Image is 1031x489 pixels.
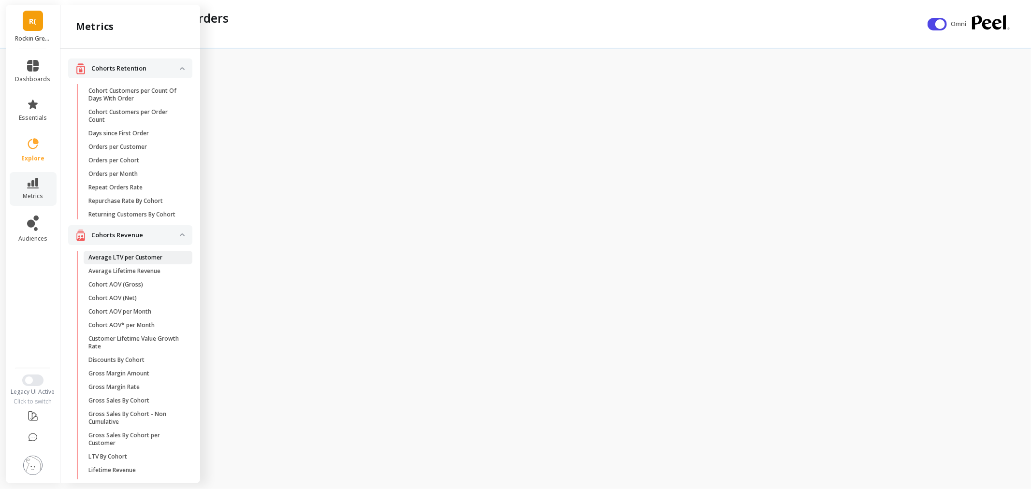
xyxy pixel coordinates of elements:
[29,15,37,27] span: R(
[88,397,149,404] p: Gross Sales By Cohort
[15,75,51,83] span: dashboards
[88,157,139,164] p: Orders per Cohort
[88,356,145,364] p: Discounts By Cohort
[180,233,185,236] img: down caret icon
[88,87,181,102] p: Cohort Customers per Count Of Days With Order
[22,374,44,386] button: Switch to New UI
[88,294,137,302] p: Cohort AOV (Net)
[19,114,47,122] span: essentials
[88,108,181,124] p: Cohort Customers per Order Count
[88,321,155,329] p: Cohort AOV* per Month
[180,67,185,70] img: down caret icon
[88,308,151,316] p: Cohort AOV per Month
[23,192,43,200] span: metrics
[88,267,160,275] p: Average Lifetime Revenue
[88,383,140,391] p: Gross Margin Rate
[951,19,968,29] span: Omni
[88,466,136,474] p: Lifetime Revenue
[88,335,181,350] p: Customer Lifetime Value Growth Rate
[18,235,47,243] span: audiences
[91,230,180,240] p: Cohorts Revenue
[88,170,138,178] p: Orders per Month
[6,398,60,405] div: Click to switch
[88,211,175,218] p: Returning Customers By Cohort
[88,184,143,191] p: Repeat Orders Rate
[88,129,149,137] p: Days since First Order
[21,155,44,162] span: explore
[76,62,86,74] img: navigation item icon
[23,456,43,475] img: profile picture
[88,143,147,151] p: Orders per Customer
[76,20,114,33] h2: metrics
[88,281,143,288] p: Cohort AOV (Gross)
[15,35,51,43] p: Rockin Green (Essor)
[76,229,86,241] img: navigation item icon
[6,388,60,396] div: Legacy UI Active
[66,46,1031,489] iframe: Omni Embed
[88,453,127,460] p: LTV By Cohort
[88,410,181,426] p: Gross Sales By Cohort - Non Cumulative
[88,254,162,261] p: Average LTV per Customer
[88,431,181,447] p: Gross Sales By Cohort per Customer
[91,64,180,73] p: Cohorts Retention
[88,197,163,205] p: Repurchase Rate By Cohort
[88,370,149,377] p: Gross Margin Amount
